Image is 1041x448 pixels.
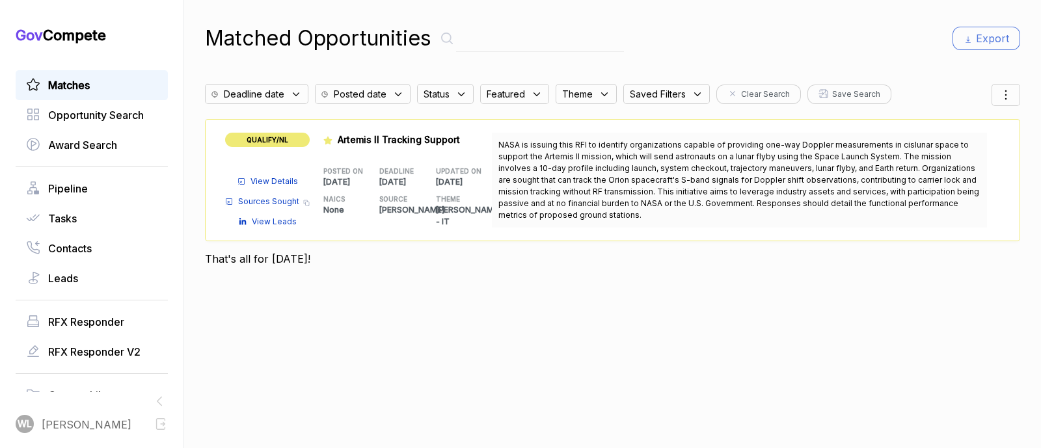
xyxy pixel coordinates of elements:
h5: POSTED ON [323,166,359,176]
span: Saved Filters [630,87,686,101]
span: View Details [250,176,298,187]
h5: NAICS [323,194,359,204]
span: RFX Responder V2 [48,344,141,360]
p: [DATE] [436,176,493,188]
h5: DEADLINE [379,166,415,176]
a: Contacts [26,241,157,256]
a: Leads [26,270,157,286]
p: [DATE] [379,176,436,188]
h1: Compete [16,26,168,44]
p: [PERSON_NAME] - IT [436,204,493,228]
a: Award Search [26,137,157,153]
h5: SOURCE [379,194,415,204]
span: Gov [16,27,43,44]
span: Artemis II Tracking Support [338,134,460,145]
p: [DATE] [323,176,380,188]
a: RFX Responder [26,314,157,330]
span: Contacts [48,241,92,256]
span: [PERSON_NAME] [42,417,131,432]
button: Save Search [807,85,891,104]
span: Featured [487,87,525,101]
h5: UPDATED ON [436,166,472,176]
span: Tasks [48,211,77,226]
span: Content Library [48,388,124,403]
a: Pipeline [26,181,157,196]
p: None [323,204,380,216]
a: Opportunity Search [26,107,157,123]
span: Theme [562,87,593,101]
h5: THEME [436,194,472,204]
a: Tasks [26,211,157,226]
span: Opportunity Search [48,107,144,123]
span: Pipeline [48,181,88,196]
span: Matches [48,77,90,93]
p: [PERSON_NAME] [379,204,436,216]
span: Clear Search [741,88,790,100]
span: View Leads [252,216,297,228]
span: WL [18,417,32,431]
span: NASA is issuing this RFI to identify organizations capable of providing one-way Doppler measureme... [498,140,979,220]
span: Award Search [48,137,117,153]
button: Clear Search [716,85,801,104]
span: Leads [48,270,78,286]
button: Export [953,27,1020,50]
a: Sources Sought [225,196,299,207]
span: Sources Sought [238,196,299,207]
span: Deadline date [224,87,284,101]
span: Posted date [334,87,386,101]
span: QUALIFY/NL [225,133,310,147]
span: Status [424,87,450,101]
h1: Matched Opportunities [205,23,431,54]
a: Content Library [26,388,157,403]
span: RFX Responder [48,314,124,330]
p: That's all for [DATE]! [205,251,1020,267]
span: Save Search [832,88,880,100]
a: Matches [26,77,157,93]
a: RFX Responder V2 [26,344,157,360]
